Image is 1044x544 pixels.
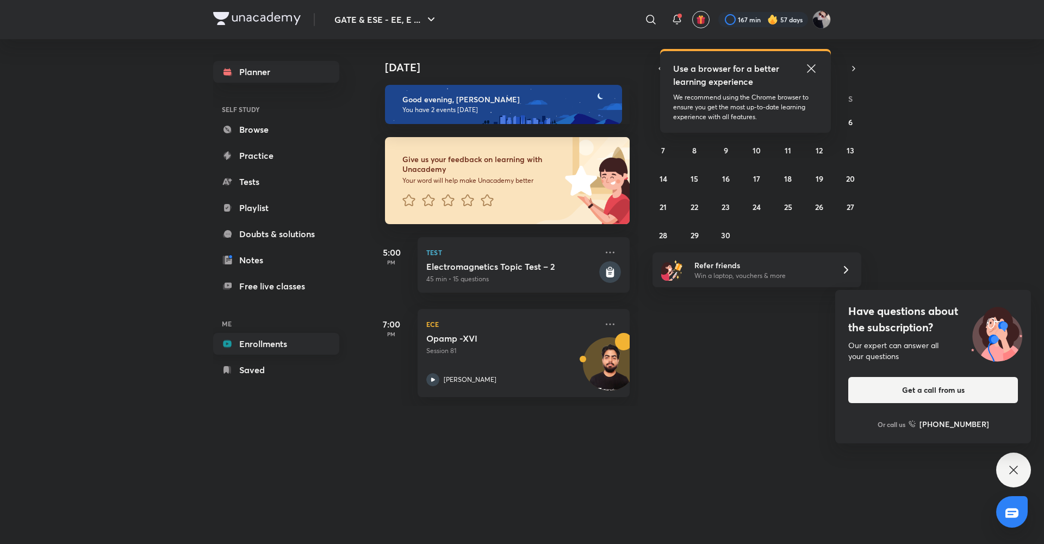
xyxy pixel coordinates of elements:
[848,303,1018,336] h4: Have questions about the subscription?
[909,418,989,430] a: [PHONE_NUMBER]
[686,198,703,215] button: September 22, 2025
[694,271,828,281] p: Win a laptop, vouchers & more
[213,119,339,140] a: Browse
[779,170,797,187] button: September 18, 2025
[655,170,672,187] button: September 14, 2025
[816,145,823,156] abbr: September 12, 2025
[426,333,562,344] h5: Opamp -XVI
[748,141,766,159] button: September 10, 2025
[717,226,735,244] button: September 30, 2025
[779,141,797,159] button: September 11, 2025
[213,359,339,381] a: Saved
[717,198,735,215] button: September 23, 2025
[691,174,698,184] abbr: September 15, 2025
[696,15,706,24] img: avatar
[722,174,730,184] abbr: September 16, 2025
[213,12,301,25] img: Company Logo
[848,340,1018,362] div: Our expert can answer all your questions
[842,170,859,187] button: September 20, 2025
[785,145,791,156] abbr: September 11, 2025
[370,259,413,265] p: PM
[717,170,735,187] button: September 16, 2025
[370,331,413,337] p: PM
[213,275,339,297] a: Free live classes
[661,145,665,156] abbr: September 7, 2025
[426,261,597,272] h5: Electromagnetics Topic Test – 2
[385,85,622,124] img: evening
[213,249,339,271] a: Notes
[213,314,339,333] h6: ME
[878,419,905,429] p: Or call us
[213,100,339,119] h6: SELF STUDY
[753,202,761,212] abbr: September 24, 2025
[659,230,667,240] abbr: September 28, 2025
[842,198,859,215] button: September 27, 2025
[848,94,853,104] abbr: Saturday
[962,303,1031,362] img: ttu_illustration_new.svg
[213,223,339,245] a: Doubts & solutions
[784,174,792,184] abbr: September 18, 2025
[722,202,730,212] abbr: September 23, 2025
[847,202,854,212] abbr: September 27, 2025
[784,202,792,212] abbr: September 25, 2025
[213,12,301,28] a: Company Logo
[686,226,703,244] button: September 29, 2025
[528,137,630,224] img: feedback_image
[753,145,761,156] abbr: September 10, 2025
[691,202,698,212] abbr: September 22, 2025
[748,170,766,187] button: September 17, 2025
[426,246,597,259] p: Test
[213,333,339,355] a: Enrollments
[812,10,831,29] img: Ashutosh Tripathi
[816,174,823,184] abbr: September 19, 2025
[846,174,855,184] abbr: September 20, 2025
[753,174,760,184] abbr: September 17, 2025
[213,61,339,83] a: Planner
[402,176,561,185] p: Your word will help make Unacademy better
[842,141,859,159] button: September 13, 2025
[385,61,641,74] h4: [DATE]
[213,145,339,166] a: Practice
[370,246,413,259] h5: 5:00
[811,141,828,159] button: September 12, 2025
[655,198,672,215] button: September 21, 2025
[686,141,703,159] button: September 8, 2025
[402,154,561,174] h6: Give us your feedback on learning with Unacademy
[724,145,728,156] abbr: September 9, 2025
[655,226,672,244] button: September 28, 2025
[842,113,859,131] button: September 6, 2025
[661,259,683,281] img: referral
[815,202,823,212] abbr: September 26, 2025
[213,197,339,219] a: Playlist
[767,14,778,25] img: streak
[426,274,597,284] p: 45 min • 15 questions
[717,141,735,159] button: September 9, 2025
[811,198,828,215] button: September 26, 2025
[673,92,818,122] p: We recommend using the Chrome browser to ensure you get the most up-to-date learning experience w...
[426,346,597,356] p: Session 81
[686,170,703,187] button: September 15, 2025
[848,377,1018,403] button: Get a call from us
[694,259,828,271] h6: Refer friends
[402,95,612,104] h6: Good evening, [PERSON_NAME]
[673,62,781,88] h5: Use a browser for a better learning experience
[402,106,612,114] p: You have 2 events [DATE]
[847,145,854,156] abbr: September 13, 2025
[213,171,339,193] a: Tests
[691,230,699,240] abbr: September 29, 2025
[692,11,710,28] button: avatar
[660,174,667,184] abbr: September 14, 2025
[328,9,444,30] button: GATE & ESE - EE, E ...
[370,318,413,331] h5: 7:00
[779,198,797,215] button: September 25, 2025
[444,375,496,385] p: [PERSON_NAME]
[848,117,853,127] abbr: September 6, 2025
[426,318,597,331] p: ECE
[660,202,667,212] abbr: September 21, 2025
[748,198,766,215] button: September 24, 2025
[583,343,636,395] img: Avatar
[692,145,697,156] abbr: September 8, 2025
[721,230,730,240] abbr: September 30, 2025
[811,170,828,187] button: September 19, 2025
[655,141,672,159] button: September 7, 2025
